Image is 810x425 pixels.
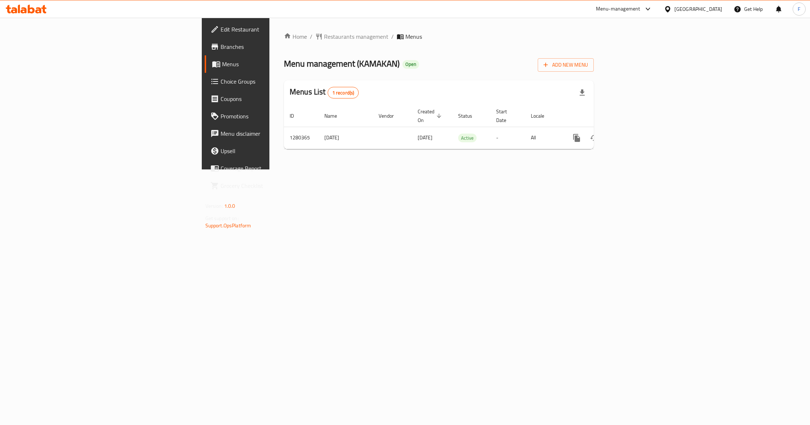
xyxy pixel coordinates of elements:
a: Upsell [205,142,337,160]
span: ID [290,111,303,120]
td: [DATE] [319,127,373,149]
td: - [490,127,525,149]
span: Status [458,111,482,120]
button: more [568,129,585,147]
a: Edit Restaurant [205,21,337,38]
span: Add New Menu [543,60,588,70]
td: All [525,127,562,149]
button: Add New Menu [538,58,594,72]
span: Vendor [379,111,403,120]
span: Coverage Report [221,164,331,173]
span: Edit Restaurant [221,25,331,34]
span: Grocery Checklist [221,181,331,190]
a: Branches [205,38,337,55]
span: Branches [221,42,331,51]
a: Restaurants management [315,32,388,41]
span: Created On [418,107,444,125]
a: Choice Groups [205,73,337,90]
span: F [798,5,800,13]
span: Restaurants management [324,32,388,41]
a: Menus [205,55,337,73]
div: Menu-management [596,5,640,13]
span: Name [324,111,346,120]
a: Coverage Report [205,160,337,177]
div: [GEOGRAPHIC_DATA] [674,5,722,13]
span: Promotions [221,112,331,121]
li: / [391,32,394,41]
span: Open [402,61,419,67]
span: Coupons [221,94,331,103]
a: Support.OpsPlatform [205,221,251,230]
span: Choice Groups [221,77,331,86]
span: Locale [531,111,554,120]
div: Total records count [328,87,359,98]
span: Menus [222,60,331,68]
div: Active [458,134,477,142]
div: Export file [574,84,591,101]
span: Active [458,134,477,142]
span: Version: [205,201,223,211]
span: Get support on: [205,214,239,223]
h2: Menus List [290,87,359,98]
span: Upsell [221,147,331,155]
div: Open [402,60,419,69]
a: Menu disclaimer [205,125,337,142]
span: Menus [405,32,422,41]
a: Grocery Checklist [205,177,337,194]
span: [DATE] [418,133,432,142]
table: enhanced table [284,105,643,149]
span: 1.0.0 [224,201,235,211]
a: Coupons [205,90,337,108]
th: Actions [562,105,643,127]
span: 1 record(s) [328,89,359,96]
span: Menu disclaimer [221,129,331,138]
a: Promotions [205,108,337,125]
nav: breadcrumb [284,32,594,41]
button: Change Status [585,129,603,147]
span: Menu management ( KAMAKAN ) [284,55,400,72]
span: Start Date [496,107,516,125]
